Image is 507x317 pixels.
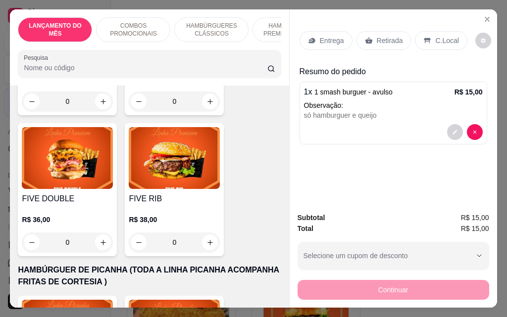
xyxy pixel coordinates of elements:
span: 1 smash burguer - avulso [314,88,393,96]
p: LANÇAMENTO DO MÊS [26,22,84,38]
button: decrease-product-quantity [475,33,491,48]
p: HAMBÚRGUER PREMIUM (TODA A LINHA PREMIUM ACOMPANHA FRITAS DE CORTESIA ) [261,22,318,38]
span: R$ 15,00 [461,212,489,223]
p: HAMBÚRGUERES CLÁSSICOS [183,22,240,38]
p: HAMBÚRGUER DE PICANHA (TODA A LINHA PICANHA ACOMPANHA FRITAS DE CORTESIA ) [18,264,281,288]
button: decrease-product-quantity [467,124,483,140]
img: product-image [129,127,220,189]
label: Pesquisa [24,53,51,62]
p: 1 x [304,86,393,98]
p: Retirada [377,36,403,45]
span: R$ 15,00 [461,223,489,234]
strong: Total [298,225,313,232]
strong: Subtotal [298,214,325,222]
p: Resumo do pedido [300,66,487,78]
p: Entrega [320,36,344,45]
button: Selecione um cupom de desconto [298,242,489,270]
h4: FIVE DOUBLE [22,193,113,205]
p: R$ 36,00 [22,215,113,225]
p: R$ 15,00 [455,87,483,97]
button: Close [479,11,495,27]
p: R$ 38,00 [129,215,220,225]
p: Observação: [304,100,483,110]
input: Pesquisa [24,63,267,73]
div: só hamburguer e queijo [304,110,483,120]
img: product-image [22,127,113,189]
button: decrease-product-quantity [447,124,463,140]
h4: FIVE RIB [129,193,220,205]
p: C.Local [435,36,458,45]
p: COMBOS PROMOCIONAIS [104,22,162,38]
